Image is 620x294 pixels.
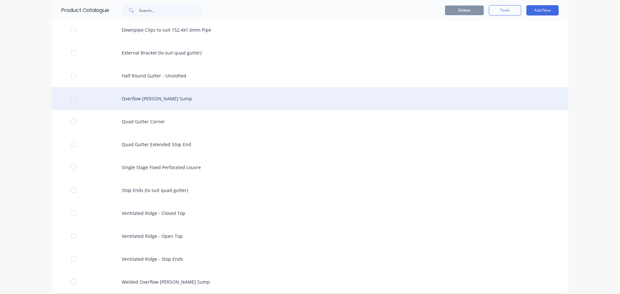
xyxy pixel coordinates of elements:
[489,5,521,15] button: Tools
[52,179,568,202] div: Stop Ends (to suit quad gutter)
[52,225,568,248] div: Ventilated Ridge - Open Top
[52,41,568,64] div: External Bracket (to suit quad gutter)
[52,133,568,156] div: Quad Gutter Extended Stop End
[52,64,568,87] div: Half Round Gutter - Unslotted
[52,202,568,225] div: Ventilated Ridge - Closed Top
[52,18,568,41] div: Downpipe Clips to suit 152.4x1.6mm Pipe
[52,110,568,133] div: Quad Gutter Corner
[52,87,568,110] div: Overflow [PERSON_NAME] Sump
[52,270,568,293] div: Welded Overflow [PERSON_NAME] Sump
[52,248,568,270] div: Ventilated Ridge - Stop Ends
[139,4,203,17] input: Search...
[52,156,568,179] div: Single Stage Fixed Perforated Louvre
[526,5,559,15] button: Add New
[445,5,484,15] button: Delete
